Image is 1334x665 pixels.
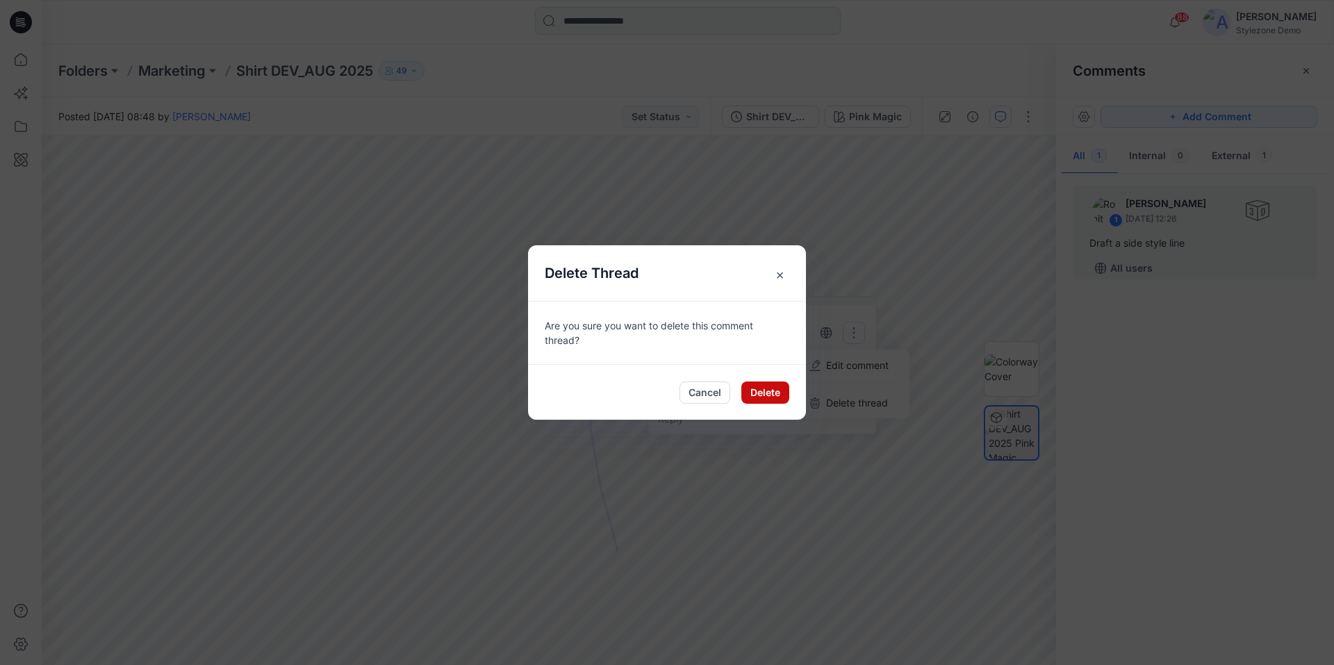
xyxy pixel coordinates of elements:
span: × [767,262,792,287]
button: Cancel [680,381,730,404]
h5: Delete Thread [528,245,655,301]
button: Close [750,245,806,301]
button: Delete [741,381,789,404]
div: Are you sure you want to delete this comment thread? [528,301,806,364]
